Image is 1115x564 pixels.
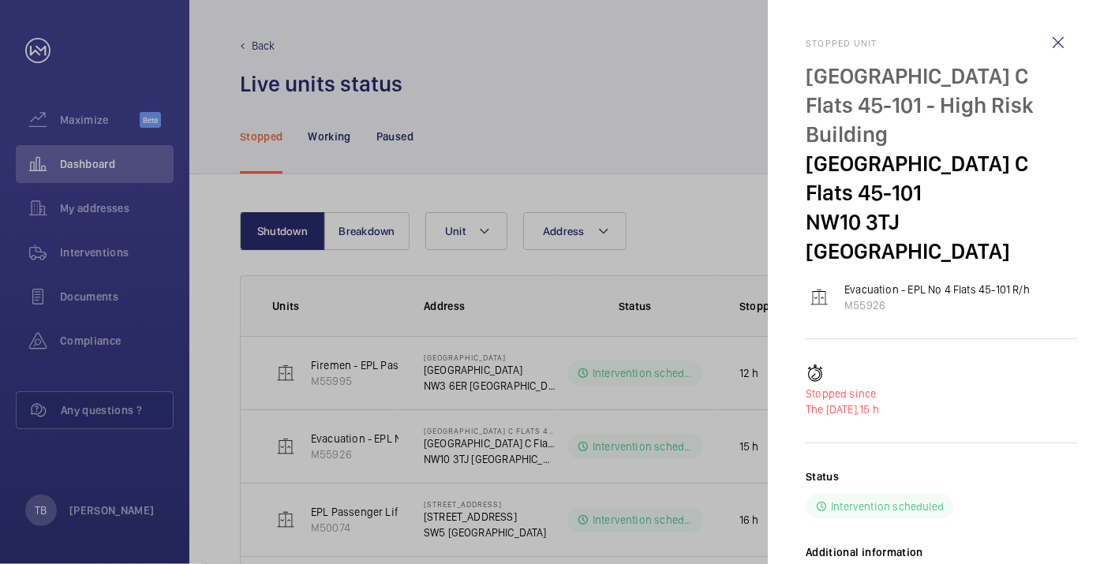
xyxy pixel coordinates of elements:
[806,402,1077,417] p: 15 h
[806,38,1077,49] h2: Stopped unit
[806,544,1077,560] h2: Additional information
[806,149,1077,207] p: [GEOGRAPHIC_DATA] C Flats 45-101
[806,62,1077,149] p: [GEOGRAPHIC_DATA] C Flats 45-101 - High Risk Building
[806,207,1077,266] p: NW10 3TJ [GEOGRAPHIC_DATA]
[806,469,839,484] h2: Status
[806,403,859,416] span: The [DATE],
[806,386,1077,402] p: Stopped since
[844,297,1030,313] p: M55926
[810,288,829,307] img: elevator.svg
[844,282,1030,297] p: Evacuation - EPL No 4 Flats 45-101 R/h
[831,499,944,514] p: Intervention scheduled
